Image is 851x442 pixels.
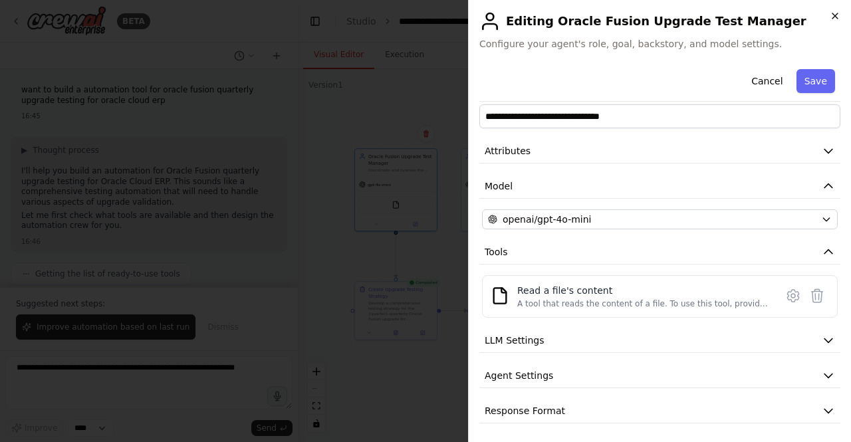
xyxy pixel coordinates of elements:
[485,245,508,259] span: Tools
[479,139,840,164] button: Attributes
[485,144,531,158] span: Attributes
[517,298,768,309] div: A tool that reads the content of a file. To use this tool, provide a 'file_path' parameter with t...
[479,328,840,353] button: LLM Settings
[482,209,838,229] button: openai/gpt-4o-mini
[781,284,805,308] button: Configure tool
[503,213,592,226] span: openai/gpt-4o-mini
[485,334,545,347] span: LLM Settings
[479,174,840,199] button: Model
[491,286,509,305] img: FileReadTool
[517,284,768,297] div: Read a file's content
[479,399,840,423] button: Response Format
[479,37,840,51] span: Configure your agent's role, goal, backstory, and model settings.
[479,11,840,32] h2: Editing Oracle Fusion Upgrade Test Manager
[479,364,840,388] button: Agent Settings
[485,369,553,382] span: Agent Settings
[805,284,829,308] button: Delete tool
[796,69,835,93] button: Save
[743,69,790,93] button: Cancel
[479,240,840,265] button: Tools
[485,179,513,193] span: Model
[485,404,565,417] span: Response Format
